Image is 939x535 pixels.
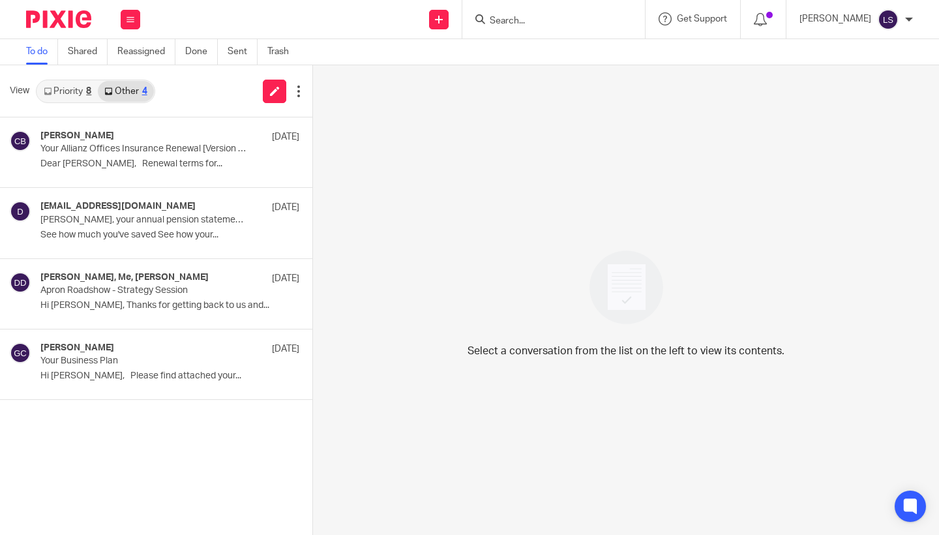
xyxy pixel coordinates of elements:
p: Select a conversation from the list on the left to view its contents. [468,343,784,359]
img: svg%3E [10,201,31,222]
input: Search [488,16,606,27]
p: Dear [PERSON_NAME], Renewal terms for... [40,159,299,170]
h4: [PERSON_NAME] [40,343,114,354]
p: [DATE] [272,130,299,144]
a: Trash [267,39,299,65]
p: [DATE] [272,201,299,214]
p: [PERSON_NAME] [799,12,871,25]
a: Reassigned [117,39,175,65]
p: [DATE] [272,343,299,356]
p: [PERSON_NAME], your annual pension statement is ready [40,215,248,226]
p: Hi [PERSON_NAME], Please find attached your... [40,371,299,382]
a: Shared [68,39,108,65]
img: svg%3E [10,343,31,363]
div: 8 [86,87,91,96]
p: Apron Roadshow - Strategy Session [40,285,248,296]
h4: [EMAIL_ADDRESS][DOMAIN_NAME] [40,201,196,212]
img: svg%3E [10,272,31,293]
p: Your Business Plan [40,356,248,367]
div: 4 [142,87,147,96]
img: Pixie [26,10,91,28]
a: Sent [228,39,258,65]
a: Priority8 [37,81,98,102]
a: Other4 [98,81,153,102]
p: See how much you've saved See how your... [40,230,299,241]
h4: [PERSON_NAME], Me, [PERSON_NAME] [40,272,209,283]
img: svg%3E [10,130,31,151]
a: Done [185,39,218,65]
span: Get Support [677,14,727,23]
span: View [10,84,29,98]
a: To do [26,39,58,65]
img: image [581,242,672,333]
p: [DATE] [272,272,299,285]
p: Hi [PERSON_NAME], Thanks for getting back to us and... [40,300,299,311]
h4: [PERSON_NAME] [40,130,114,142]
img: svg%3E [878,9,899,30]
p: Your Allianz Offices Insurance Renewal [Version Ref: 157665919] [40,144,248,155]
